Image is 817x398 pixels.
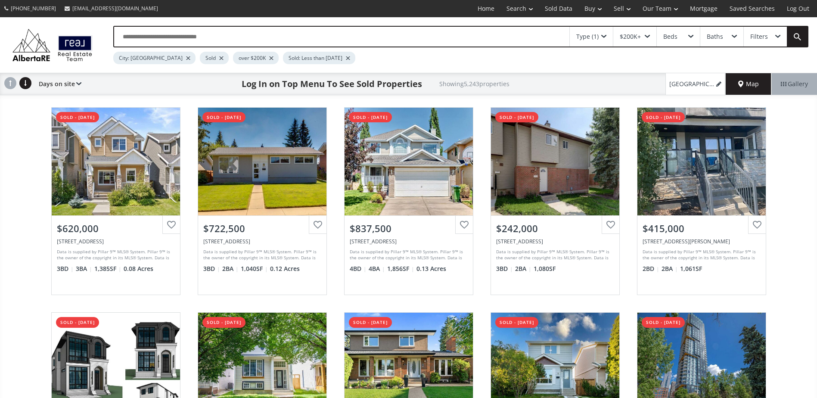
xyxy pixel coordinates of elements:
[200,52,229,64] div: Sold
[57,238,175,245] div: 20 Royal Birch Park NW, Calgary, AB T3G 0B8
[663,34,677,40] div: Beds
[726,73,771,95] div: Map
[738,80,759,88] span: Map
[57,264,74,273] span: 3 BD
[350,249,466,261] div: Data is supplied by Pillar 9™ MLS® System. Pillar 9™ is the owner of the copyright in its MLS® Sy...
[665,73,726,95] a: [GEOGRAPHIC_DATA], over $200K
[335,99,482,304] a: sold - [DATE]$837,500[STREET_ADDRESS]Data is supplied by Pillar 9™ MLS® System. Pillar 9™ is the ...
[496,222,614,235] div: $242,000
[11,5,56,12] span: [PHONE_NUMBER]
[270,264,300,273] span: 0.12 Acres
[707,34,723,40] div: Baths
[369,264,385,273] span: 4 BA
[222,264,239,273] span: 2 BA
[680,264,702,273] span: 1,061 SF
[203,238,321,245] div: 5615 Lodge Crescent SW, Calgary, AB T3E 5Y8
[124,264,153,273] span: 0.08 Acres
[94,264,121,273] span: 1,385 SF
[620,34,641,40] div: $200K+
[750,34,768,40] div: Filters
[60,0,162,16] a: [EMAIL_ADDRESS][DOMAIN_NAME]
[203,222,321,235] div: $722,500
[771,73,817,95] div: Gallery
[72,5,158,12] span: [EMAIL_ADDRESS][DOMAIN_NAME]
[34,73,81,95] div: Days on site
[242,78,422,90] h1: Log In on Top Menu To See Sold Properties
[350,264,367,273] span: 4 BD
[534,264,556,273] span: 1,080 SF
[283,52,355,64] div: Sold: Less than [DATE]
[57,222,175,235] div: $620,000
[113,52,196,64] div: City: [GEOGRAPHIC_DATA]
[416,264,446,273] span: 0.13 Acres
[439,81,509,87] h2: Showing 5,243 properties
[203,249,319,261] div: Data is supplied by Pillar 9™ MLS® System. Pillar 9™ is the owner of the copyright in its MLS® Sy...
[496,238,614,245] div: 64 Whitnel Court NE #24, Calgary, AB T1Y 5E3
[576,34,599,40] div: Type (1)
[643,264,659,273] span: 2 BD
[482,99,628,304] a: sold - [DATE]$242,000[STREET_ADDRESS]Data is supplied by Pillar 9™ MLS® System. Pillar 9™ is the ...
[350,238,468,245] div: 850 Sierra Madre Court SW, Calgary, AB T3H3J1
[203,264,220,273] span: 3 BD
[643,238,761,245] div: 414 Meredith Road NE #101, Calgary, AB T2E5A6
[387,264,414,273] span: 1,856 SF
[515,264,531,273] span: 2 BA
[189,99,335,304] a: sold - [DATE]$722,500[STREET_ADDRESS]Data is supplied by Pillar 9™ MLS® System. Pillar 9™ is the ...
[496,249,612,261] div: Data is supplied by Pillar 9™ MLS® System. Pillar 9™ is the owner of the copyright in its MLS® Sy...
[628,99,775,304] a: sold - [DATE]$415,000[STREET_ADDRESS][PERSON_NAME]Data is supplied by Pillar 9™ MLS® System. Pill...
[9,27,96,63] img: Logo
[241,264,268,273] span: 1,040 SF
[496,264,513,273] span: 3 BD
[43,99,189,304] a: sold - [DATE]$620,000[STREET_ADDRESS]Data is supplied by Pillar 9™ MLS® System. Pillar 9™ is the ...
[643,222,761,235] div: $415,000
[662,264,678,273] span: 2 BA
[350,222,468,235] div: $837,500
[76,264,92,273] span: 3 BA
[781,80,808,88] span: Gallery
[233,52,279,64] div: over $200K
[57,249,173,261] div: Data is supplied by Pillar 9™ MLS® System. Pillar 9™ is the owner of the copyright in its MLS® Sy...
[643,249,758,261] div: Data is supplied by Pillar 9™ MLS® System. Pillar 9™ is the owner of the copyright in its MLS® Sy...
[669,80,714,88] span: [GEOGRAPHIC_DATA], over $200K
